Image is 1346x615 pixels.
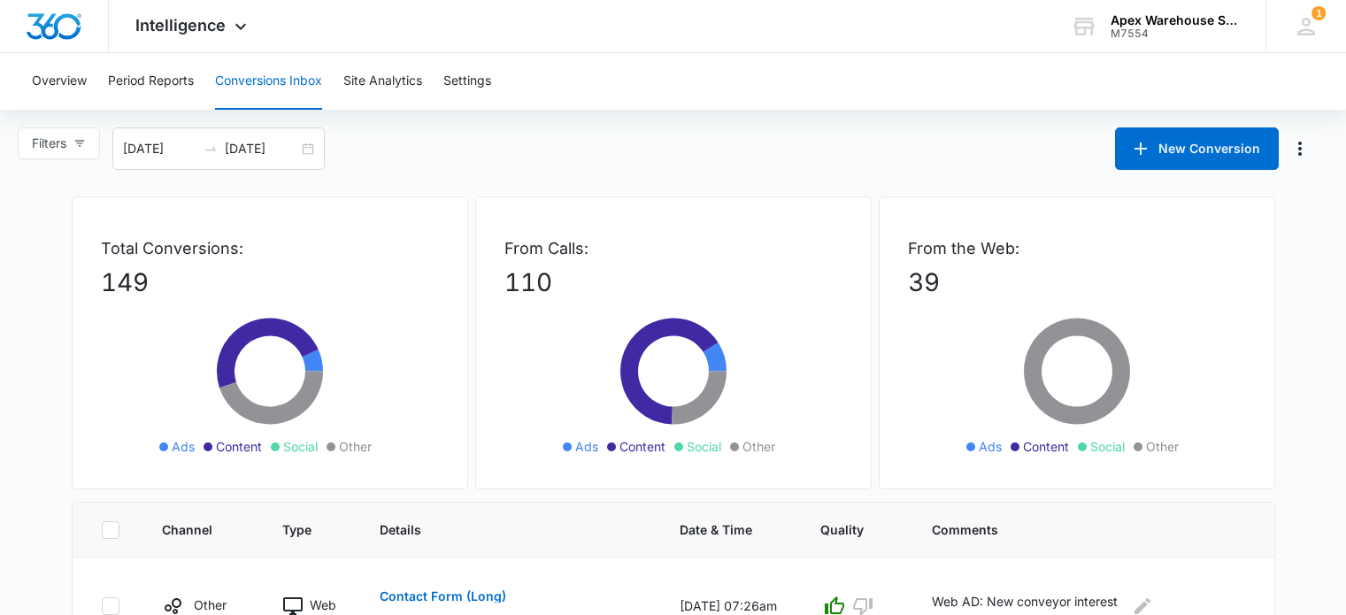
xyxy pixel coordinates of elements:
span: Social [283,437,318,456]
button: Settings [443,53,491,110]
div: notifications count [1311,6,1326,20]
span: 1 [1311,6,1326,20]
button: New Conversion [1115,127,1279,170]
input: Start date [123,139,196,158]
span: Ads [575,437,598,456]
span: Channel [162,520,215,539]
p: 149 [101,264,439,301]
button: Overview [32,53,87,110]
span: Social [687,437,721,456]
span: Content [216,437,262,456]
p: 110 [504,264,842,301]
span: Type [282,520,312,539]
span: Ads [979,437,1002,456]
span: Ads [172,437,195,456]
p: From the Web: [908,236,1246,260]
span: Content [619,437,665,456]
span: Details [380,520,611,539]
span: Comments [932,520,1219,539]
span: to [204,142,218,156]
button: Period Reports [108,53,194,110]
span: Filters [32,134,66,153]
p: Total Conversions: [101,236,439,260]
p: From Calls: [504,236,842,260]
p: Other [194,596,227,614]
span: Quality [820,520,864,539]
span: Other [339,437,372,456]
p: Web [310,596,336,614]
span: swap-right [204,142,218,156]
span: Intelligence [135,16,226,35]
p: 39 [908,264,1246,301]
input: End date [225,139,298,158]
div: account id [1111,27,1240,40]
span: Other [742,437,775,456]
span: Social [1090,437,1125,456]
button: Site Analytics [343,53,422,110]
button: Conversions Inbox [215,53,322,110]
span: Content [1023,437,1069,456]
p: Contact Form (Long) [380,590,506,603]
span: Other [1146,437,1179,456]
div: account name [1111,13,1240,27]
span: Date & Time [680,520,752,539]
button: Filters [18,127,100,159]
button: Manage Numbers [1286,135,1314,163]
